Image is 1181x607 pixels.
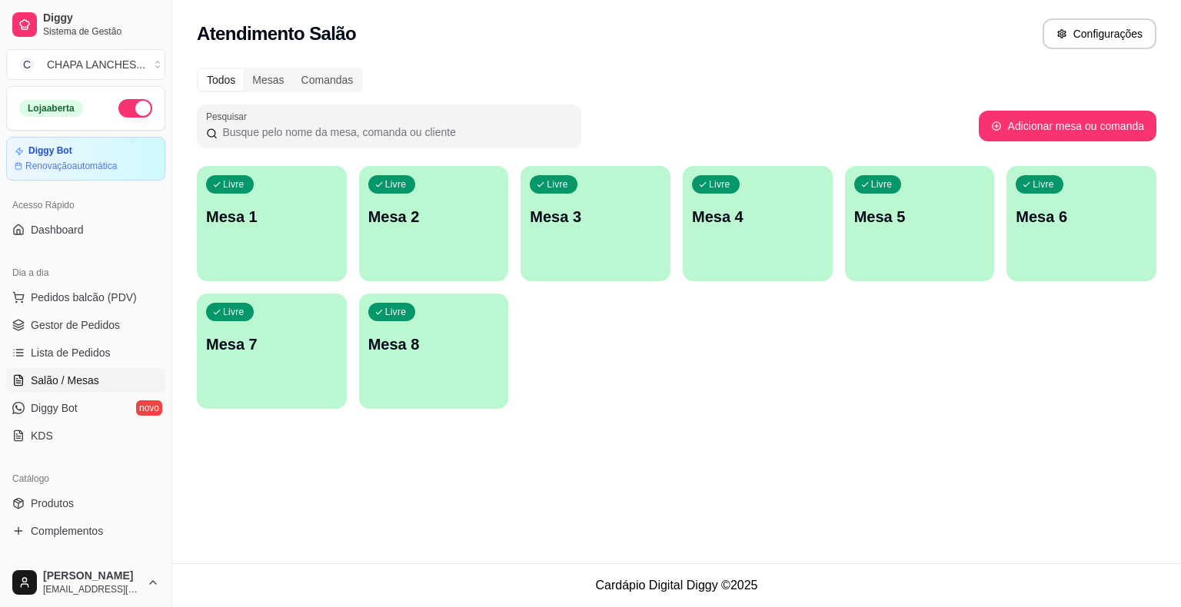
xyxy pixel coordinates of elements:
[359,166,509,281] button: LivreMesa 2
[6,564,165,601] button: [PERSON_NAME][EMAIL_ADDRESS][DOMAIN_NAME]
[6,260,165,285] div: Dia a dia
[385,306,407,318] p: Livre
[43,583,141,595] span: [EMAIL_ADDRESS][DOMAIN_NAME]
[118,99,152,118] button: Alterar Status
[6,423,165,448] a: KDS
[845,166,995,281] button: LivreMesa 5
[218,124,572,140] input: Pesquisar
[197,294,347,409] button: LivreMesa 7
[1016,206,1147,227] p: Mesa 6
[6,340,165,365] a: Lista de Pedidos
[223,306,245,318] p: Livre
[31,373,99,388] span: Salão / Mesas
[19,100,83,117] div: Loja aberta
[223,178,245,191] p: Livre
[854,206,986,227] p: Mesa 5
[871,178,893,191] p: Livre
[359,294,509,409] button: LivreMesa 8
[25,160,117,172] article: Renovação automática
[31,222,84,237] span: Dashboard
[6,6,165,43] a: DiggySistema de Gestão
[1033,178,1054,191] p: Livre
[6,137,165,181] a: Diggy BotRenovaçãoautomática
[521,166,670,281] button: LivreMesa 3
[31,496,74,511] span: Produtos
[6,491,165,516] a: Produtos
[206,206,338,227] p: Mesa 1
[683,166,833,281] button: LivreMesa 4
[31,428,53,443] span: KDS
[31,290,137,305] span: Pedidos balcão (PDV)
[547,178,568,191] p: Livre
[6,368,165,393] a: Salão / Mesas
[47,57,145,72] div: CHAPA LANCHES ...
[31,317,120,333] span: Gestor de Pedidos
[31,400,78,416] span: Diggy Bot
[709,178,730,191] p: Livre
[28,145,72,157] article: Diggy Bot
[530,206,661,227] p: Mesa 3
[172,563,1181,607] footer: Cardápio Digital Diggy © 2025
[206,333,338,355] p: Mesa 7
[197,166,347,281] button: LivreMesa 1
[6,217,165,242] a: Dashboard
[293,69,362,91] div: Comandas
[385,178,407,191] p: Livre
[198,69,244,91] div: Todos
[244,69,292,91] div: Mesas
[6,49,165,80] button: Select a team
[368,333,500,355] p: Mesa 8
[43,25,159,38] span: Sistema de Gestão
[692,206,823,227] p: Mesa 4
[6,466,165,491] div: Catálogo
[6,285,165,310] button: Pedidos balcão (PDV)
[1043,18,1156,49] button: Configurações
[31,523,103,539] span: Complementos
[6,519,165,543] a: Complementos
[19,57,35,72] span: C
[368,206,500,227] p: Mesa 2
[1006,166,1156,281] button: LivreMesa 6
[6,193,165,217] div: Acesso Rápido
[206,110,252,123] label: Pesquisar
[6,396,165,420] a: Diggy Botnovo
[43,12,159,25] span: Diggy
[6,313,165,337] a: Gestor de Pedidos
[31,345,111,360] span: Lista de Pedidos
[979,111,1156,141] button: Adicionar mesa ou comanda
[43,569,141,583] span: [PERSON_NAME]
[197,22,356,46] h2: Atendimento Salão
